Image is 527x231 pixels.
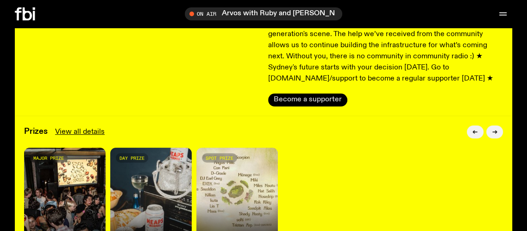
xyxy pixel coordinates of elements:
[55,126,105,137] a: View all details
[33,156,64,161] span: major prize
[24,128,48,136] h3: Prizes
[268,94,347,106] button: Become a supporter
[185,7,342,20] button: On AirArvos with Ruby and [PERSON_NAME]
[206,156,233,161] span: spot prize
[119,156,144,161] span: day prize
